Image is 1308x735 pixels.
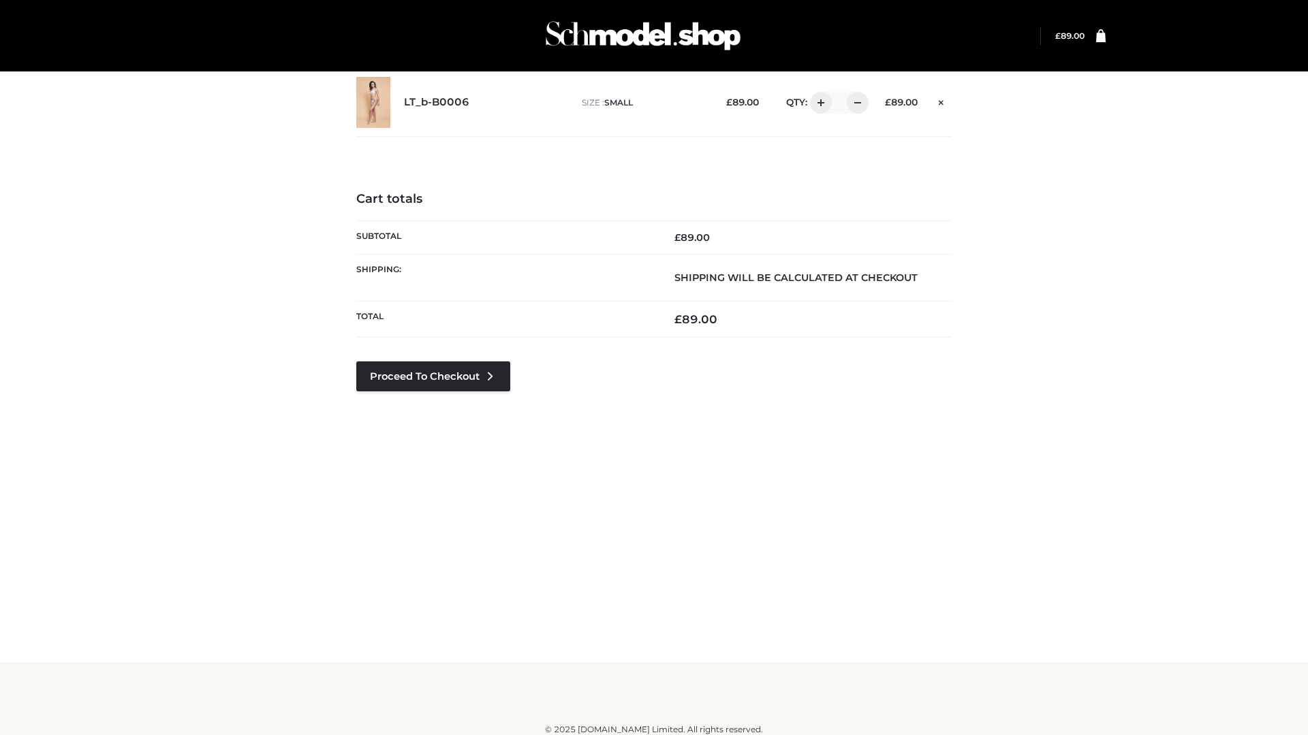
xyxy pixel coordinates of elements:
[356,220,654,254] th: Subtotal
[726,97,759,108] bdi: 89.00
[773,92,864,114] div: QTY:
[582,97,705,109] p: size :
[541,9,745,63] img: Schmodel Admin 964
[726,97,732,108] span: £
[674,272,918,284] strong: Shipping will be calculated at checkout
[674,231,710,244] bdi: 89.00
[1055,31,1085,41] a: £89.00
[356,254,654,301] th: Shipping:
[674,231,681,244] span: £
[356,192,952,207] h4: Cart totals
[885,97,891,108] span: £
[356,77,390,128] img: LT_b-B0006 - SMALL
[1055,31,1085,41] bdi: 89.00
[404,96,469,109] a: LT_b-B0006
[604,97,633,108] span: SMALL
[931,92,952,110] a: Remove this item
[1055,31,1061,41] span: £
[356,301,654,338] th: Total
[885,97,918,108] bdi: 89.00
[674,312,717,326] bdi: 89.00
[674,312,682,326] span: £
[356,361,510,391] a: Proceed to Checkout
